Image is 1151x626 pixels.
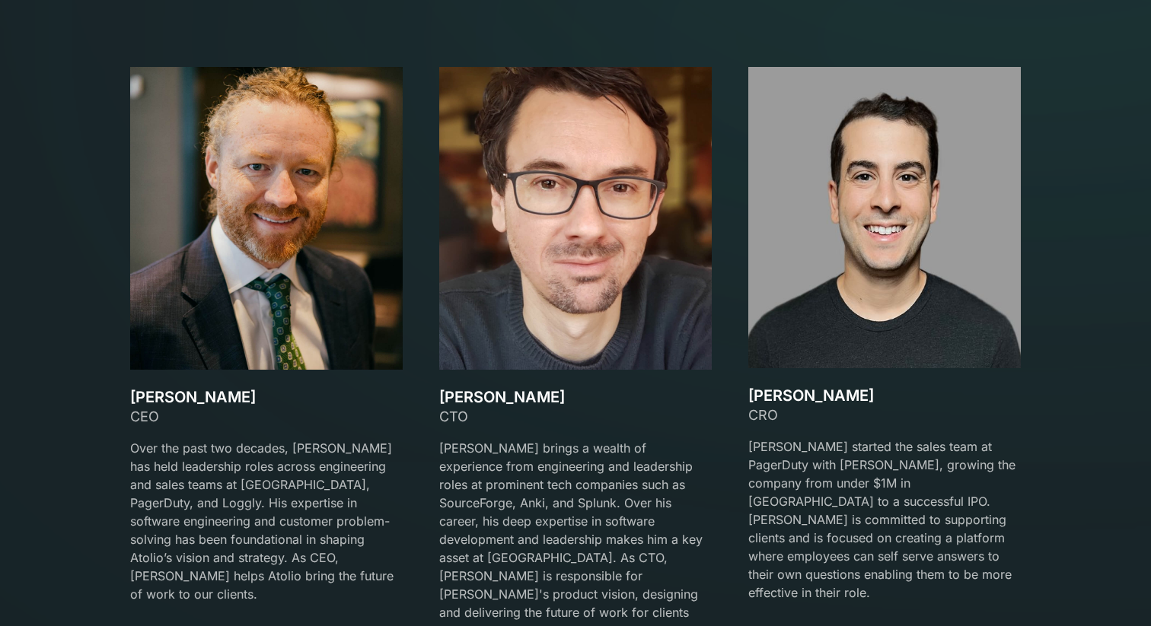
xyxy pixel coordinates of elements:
div: CRO [748,405,1021,425]
p: Over the past two decades, [PERSON_NAME] has held leadership roles across engineering and sales t... [130,439,403,603]
iframe: Chat Widget [1075,553,1151,626]
h3: [PERSON_NAME] [439,388,712,406]
img: team [130,67,403,370]
img: team [439,67,712,370]
h3: [PERSON_NAME] [748,386,1021,405]
div: CEO [130,406,403,427]
p: [PERSON_NAME] started the sales team at PagerDuty with [PERSON_NAME], growing the company from un... [748,437,1021,602]
h3: [PERSON_NAME] [130,388,403,406]
img: team [748,67,1021,368]
div: CTO [439,406,712,427]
